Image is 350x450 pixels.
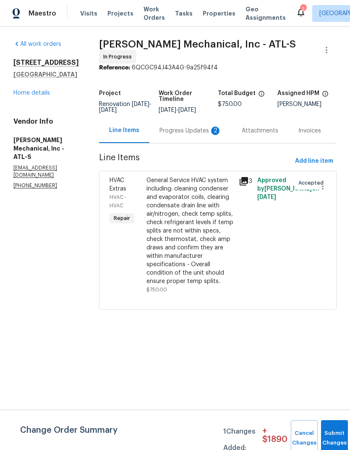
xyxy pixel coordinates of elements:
[218,101,242,107] span: $750.00
[175,11,193,16] span: Tasks
[99,101,151,113] span: -
[99,65,130,71] b: Reference:
[146,176,234,286] div: General Service HVAC system including: cleaning condenser and evaporator coils, clearing condensa...
[246,5,286,22] span: Geo Assignments
[159,107,196,113] span: -
[295,156,333,167] span: Add line item
[257,177,319,200] span: Approved by [PERSON_NAME] on
[300,5,306,13] div: 2
[107,9,133,18] span: Projects
[99,64,337,72] div: 6QCGC94J43A4G-9a25f94f4
[110,177,126,192] span: HVAC Extras
[277,101,337,107] div: [PERSON_NAME]
[110,195,127,208] span: HVAC - HVAC
[99,154,292,169] span: Line Items
[99,39,296,49] span: [PERSON_NAME] Mechanical, Inc - ATL-S
[292,154,337,169] button: Add line item
[80,9,97,18] span: Visits
[110,214,133,222] span: Repair
[109,126,139,135] div: Line Items
[239,176,252,186] div: 3
[103,53,135,61] span: In Progress
[99,107,117,113] span: [DATE]
[132,101,149,107] span: [DATE]
[211,127,219,135] div: 2
[178,107,196,113] span: [DATE]
[298,179,327,187] span: Accepted
[146,287,167,292] span: $750.00
[13,136,79,161] h5: [PERSON_NAME] Mechanical, Inc - ATL-S
[144,5,165,22] span: Work Orders
[298,127,321,135] div: Invoices
[99,101,151,113] span: Renovation
[218,90,256,96] h5: Total Budget
[29,9,56,18] span: Maestro
[159,107,176,113] span: [DATE]
[203,9,235,18] span: Properties
[159,127,222,135] div: Progress Updates
[13,90,50,96] a: Home details
[322,90,329,101] span: The hpm assigned to this work order.
[159,90,218,102] h5: Work Order Timeline
[13,117,79,126] h4: Vendor Info
[258,90,265,101] span: The total cost of line items that have been proposed by Opendoor. This sum includes line items th...
[242,127,278,135] div: Attachments
[99,90,121,96] h5: Project
[257,194,276,200] span: [DATE]
[13,41,61,47] a: All work orders
[277,90,319,96] h5: Assigned HPM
